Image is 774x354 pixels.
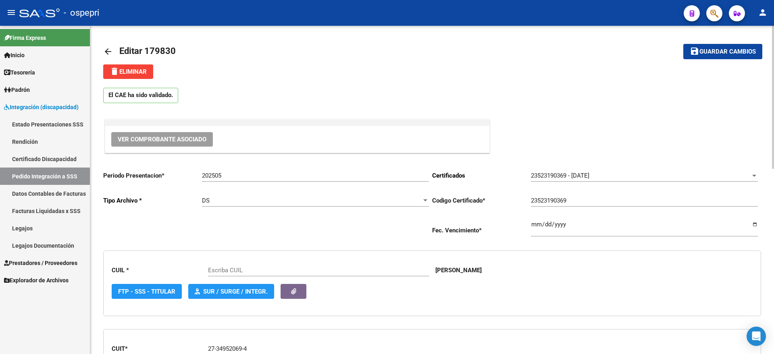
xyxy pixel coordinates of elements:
[432,226,531,235] p: Fec. Vencimiento
[747,327,766,346] div: Open Intercom Messenger
[103,88,178,103] p: El CAE ha sido validado.
[432,196,531,205] p: Codigo Certificado
[435,266,482,275] p: [PERSON_NAME]
[6,8,16,17] mat-icon: menu
[64,4,99,22] span: - ospepri
[111,132,213,147] button: Ver Comprobante Asociado
[531,172,589,179] span: 23523190369 - [DATE]
[683,44,762,59] button: Guardar cambios
[118,136,206,143] span: Ver Comprobante Asociado
[432,171,531,180] p: Certificados
[119,46,176,56] span: Editar 179830
[4,259,77,267] span: Prestadores / Proveedores
[103,196,202,205] p: Tipo Archivo *
[4,68,35,77] span: Tesorería
[202,197,210,204] span: DS
[4,51,25,60] span: Inicio
[758,8,768,17] mat-icon: person
[118,288,175,295] span: FTP - SSS - Titular
[103,64,153,79] button: Eliminar
[112,344,208,353] p: CUIT
[103,171,202,180] p: Periodo Presentacion
[4,103,79,112] span: Integración (discapacidad)
[4,276,69,285] span: Explorador de Archivos
[112,284,182,299] button: FTP - SSS - Titular
[110,68,147,75] span: Eliminar
[4,85,30,94] span: Padrón
[112,266,208,275] p: CUIL *
[188,284,274,299] button: SUR / SURGE / INTEGR.
[699,48,756,56] span: Guardar cambios
[690,46,699,56] mat-icon: save
[103,47,113,56] mat-icon: arrow_back
[203,288,268,295] span: SUR / SURGE / INTEGR.
[4,33,46,42] span: Firma Express
[110,66,119,76] mat-icon: delete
